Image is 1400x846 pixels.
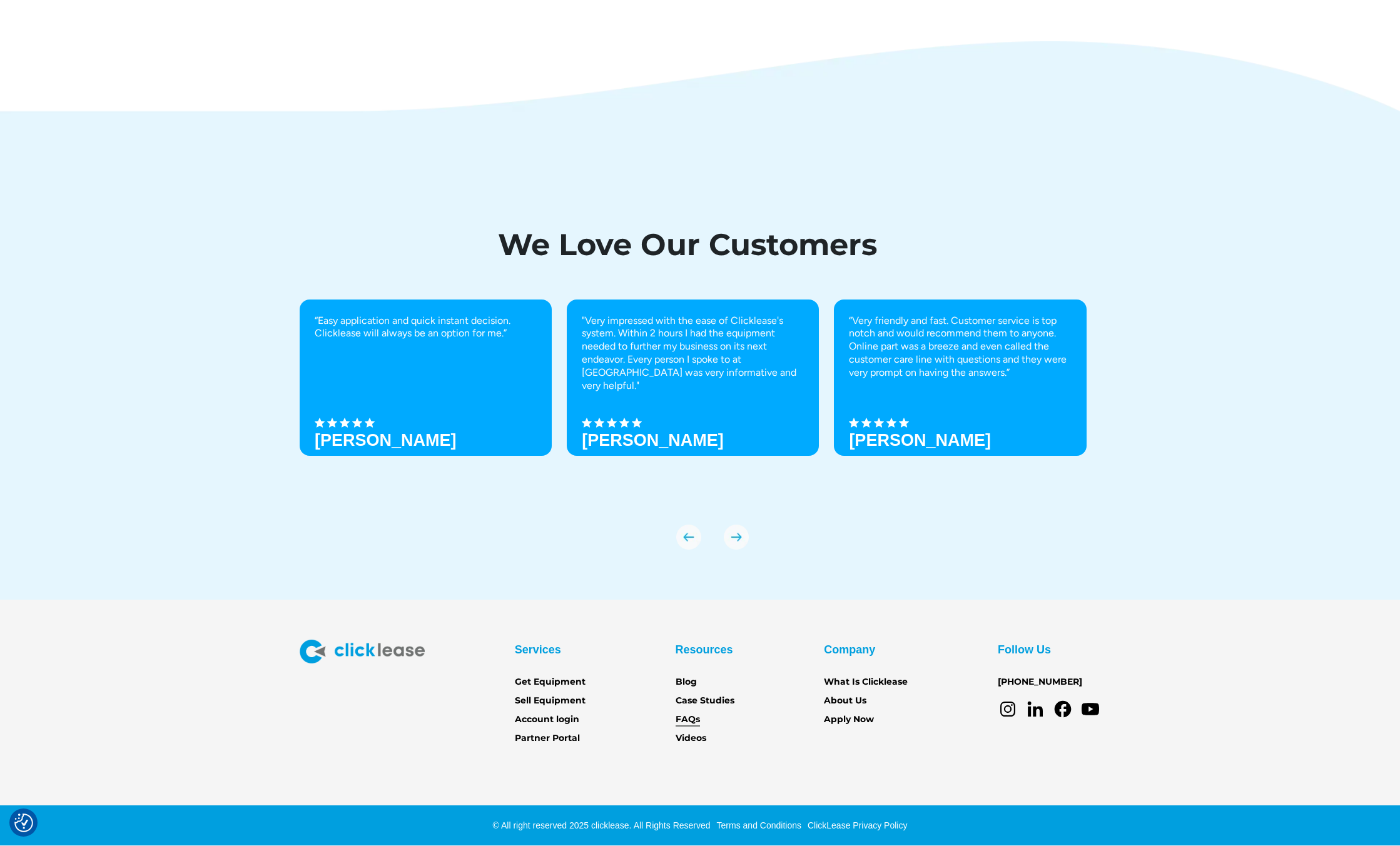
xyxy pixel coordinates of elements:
p: “Very friendly and fast. Customer service is top notch and would recommend them to anyone. Online... [849,315,1071,380]
img: Revisit consent button [14,813,33,832]
div: 3 of 8 [834,300,1086,500]
div: Company [824,640,875,660]
div: 2 of 8 [567,300,819,500]
a: Blog [676,675,697,689]
div: 1 of 8 [300,300,552,500]
strong: [PERSON_NAME] [582,431,724,450]
a: ClickLease Privacy Policy [804,820,908,830]
img: Black star icon [849,418,859,428]
img: Black star icon [632,418,642,428]
p: “Easy application and quick instant decision. Clicklease will always be an option for me.” [315,315,537,341]
img: Black star icon [594,418,604,428]
img: Black star icon [340,418,350,428]
img: Black star icon [886,418,896,428]
img: Black star icon [874,418,884,428]
img: Black star icon [861,418,871,428]
img: Black star icon [327,418,337,428]
div: previous slide [676,525,701,550]
button: Consent Preferences [14,813,33,832]
h3: [PERSON_NAME] [849,431,991,450]
img: Clicklease logo [300,640,425,663]
a: Videos [676,732,706,745]
div: Services [515,640,561,660]
a: Sell Equipment [515,694,586,708]
div: © All right reserved 2025 clicklease. All Rights Reserved [493,819,711,832]
a: About Us [824,694,866,708]
a: Account login [515,713,579,727]
img: arrow Icon [676,525,701,550]
img: Black star icon [607,418,617,428]
div: carousel [300,300,1100,550]
img: arrow Icon [724,525,749,550]
a: Partner Portal [515,732,580,745]
a: Get Equipment [515,675,586,689]
a: Apply Now [824,713,874,727]
a: Terms and Conditions [714,820,801,830]
img: Black star icon [619,418,629,428]
div: Follow Us [998,640,1051,660]
div: next slide [724,525,749,550]
a: Case Studies [676,694,734,708]
a: [PHONE_NUMBER] [998,675,1082,689]
img: Black star icon [365,418,375,428]
h1: We Love Our Customers [300,229,1075,259]
div: Resources [676,640,733,660]
a: FAQs [676,713,700,727]
a: What Is Clicklease [824,675,908,689]
img: Black star icon [315,418,325,428]
img: Black star icon [899,418,909,428]
img: Black star icon [582,418,592,428]
h3: [PERSON_NAME] [315,431,457,450]
img: Black star icon [352,418,362,428]
p: "Very impressed with the ease of Clicklease's system. Within 2 hours I had the equipment needed t... [582,315,804,393]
